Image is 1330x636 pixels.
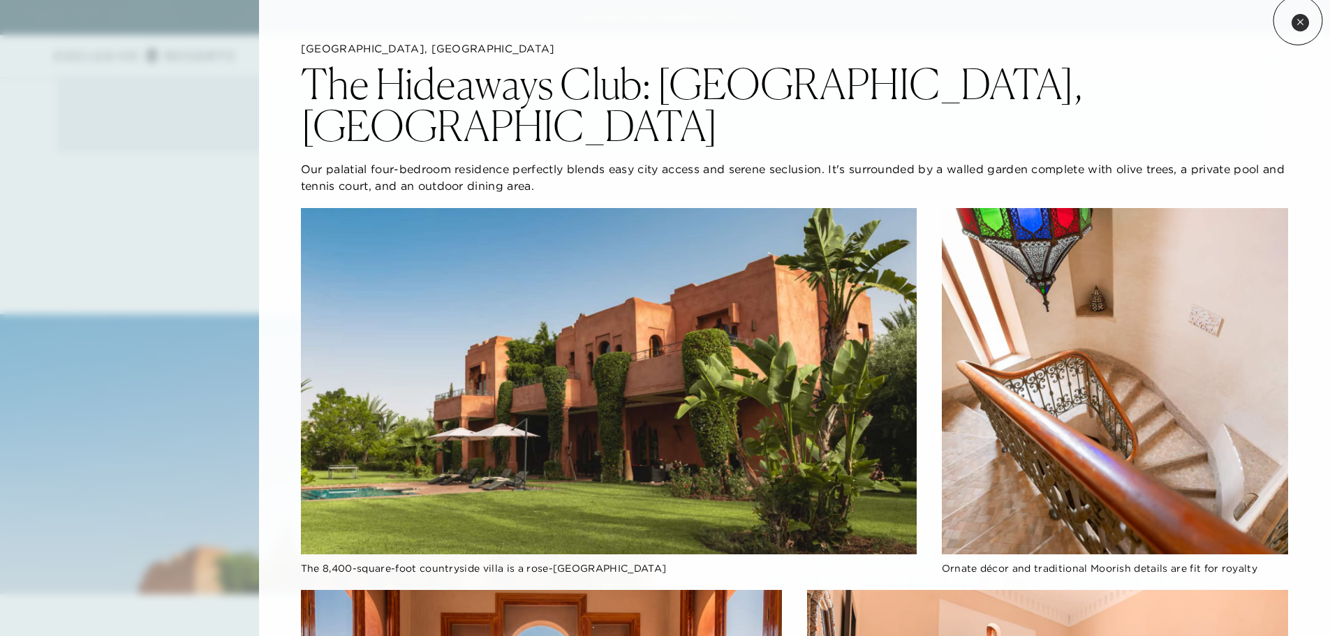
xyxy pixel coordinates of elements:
[942,562,1257,575] span: Ornate décor and traditional Moorish details are fit for royalty
[301,161,1288,194] p: Our palatial four-bedroom residence perfectly blends easy city access and serene seclusion. It's ...
[301,63,1288,147] h2: The Hideaways Club: [GEOGRAPHIC_DATA], [GEOGRAPHIC_DATA]
[301,42,1288,56] h5: [GEOGRAPHIC_DATA], [GEOGRAPHIC_DATA]
[1266,572,1330,636] iframe: Qualified Messenger
[301,562,666,575] span: The 8,400-square-foot countryside villa is a rose-[GEOGRAPHIC_DATA]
